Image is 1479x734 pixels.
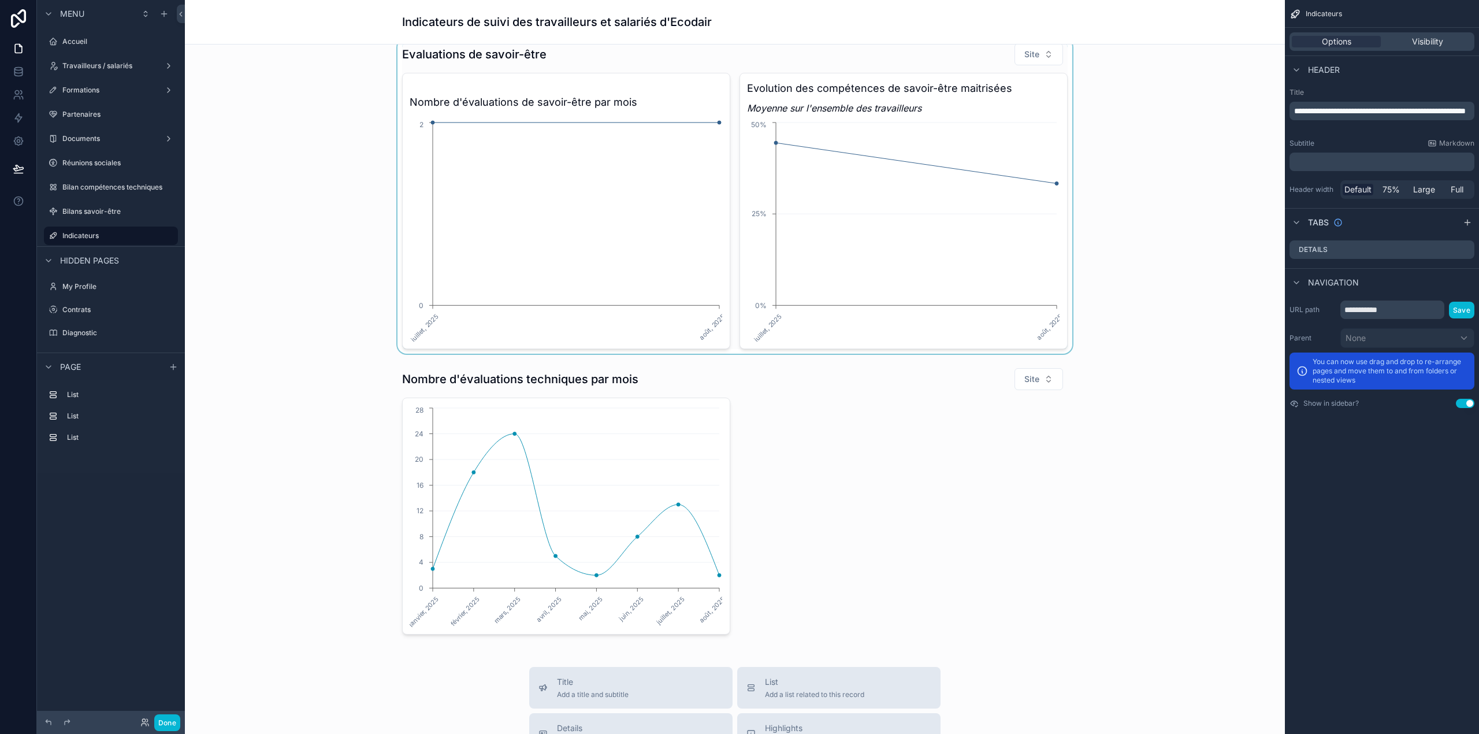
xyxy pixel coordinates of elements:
span: Visibility [1412,36,1443,47]
label: List [67,412,173,421]
span: Add a list related to this record [765,690,864,699]
a: Diagnostic [44,324,178,342]
label: Documents [62,134,159,143]
label: Title [1290,88,1474,97]
button: Done [154,714,180,731]
span: None [1346,332,1366,344]
label: My Profile [62,282,176,291]
label: Formations [62,86,159,95]
label: Parent [1290,333,1336,343]
span: Details [557,722,657,734]
label: URL path [1290,305,1336,314]
span: Page [60,361,81,373]
span: Title [557,676,629,688]
a: Partenaires [44,105,178,124]
span: List [765,676,864,688]
span: Header [1308,64,1340,76]
label: Accueil [62,37,176,46]
a: Markdown [1428,139,1474,148]
div: scrollable content [1290,102,1474,120]
label: Show in sidebar? [1303,399,1359,408]
span: Default [1344,184,1372,195]
a: Documents [44,129,178,148]
span: 75% [1383,184,1400,195]
label: Travailleurs / salariés [62,61,159,71]
label: Indicateurs [62,231,171,240]
h1: Indicateurs de suivi des travailleurs et salariés d'Ecodair [402,14,712,30]
label: Contrats [62,305,176,314]
label: List [67,433,173,442]
a: Travailleurs / salariés [44,57,178,75]
a: Formations [44,81,178,99]
label: List [67,390,173,399]
label: Header width [1290,185,1336,194]
label: Bilan compétences techniques [62,183,176,192]
span: Indicateurs [1306,9,1342,18]
label: Subtitle [1290,139,1314,148]
a: Accueil [44,32,178,51]
span: Add a title and subtitle [557,690,629,699]
a: Réunions sociales [44,154,178,172]
a: Contrats [44,301,178,319]
div: scrollable content [1290,153,1474,171]
button: ListAdd a list related to this record [737,667,941,709]
label: Réunions sociales [62,158,176,168]
span: Highlights [765,722,869,734]
span: Menu [60,8,84,20]
span: Full [1451,184,1463,195]
label: Details [1299,245,1328,254]
span: Hidden pages [60,255,119,266]
span: Large [1413,184,1435,195]
span: Tabs [1308,217,1329,228]
a: My Profile [44,277,178,296]
span: Navigation [1308,277,1359,288]
a: Bilans savoir-être [44,202,178,221]
button: TitleAdd a title and subtitle [529,667,733,709]
label: Bilans savoir-être [62,207,176,216]
span: Options [1322,36,1351,47]
a: Bilan compétences techniques [44,178,178,197]
label: Diagnostic [62,328,176,338]
span: Markdown [1439,139,1474,148]
label: Partenaires [62,110,176,119]
a: Indicateurs [44,227,178,245]
p: You can now use drag and drop to re-arrange pages and move them to and from folders or nested views [1313,357,1467,385]
div: scrollable content [37,380,185,458]
button: None [1340,328,1474,348]
button: Save [1449,302,1474,318]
